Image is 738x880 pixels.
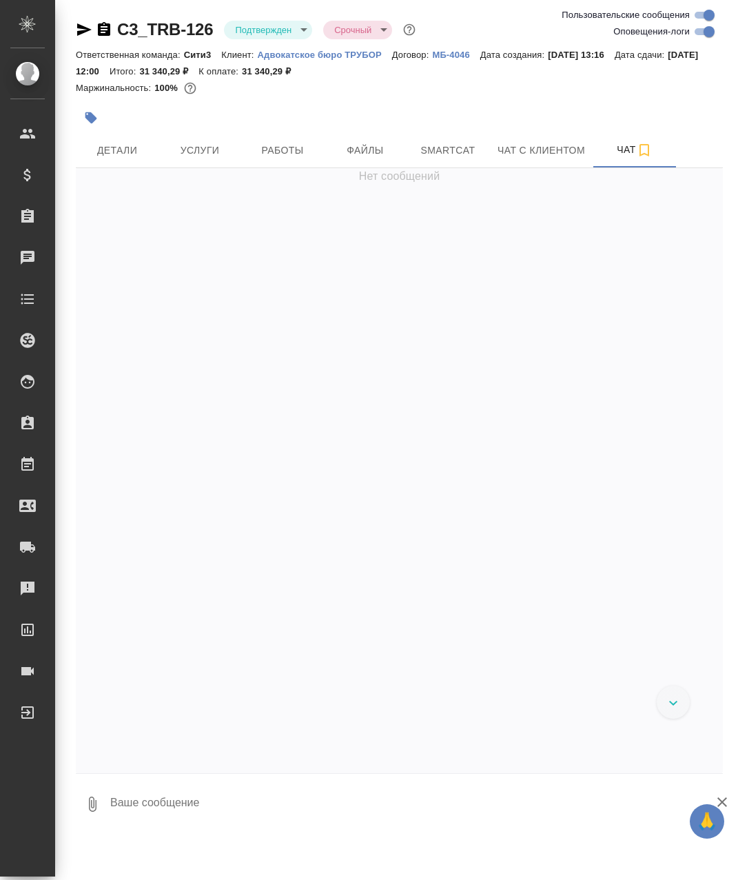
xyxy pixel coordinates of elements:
[117,20,213,39] a: C3_TRB-126
[110,66,139,76] p: Итого:
[498,142,585,159] span: Чат с клиентом
[330,24,376,36] button: Срочный
[400,21,418,39] button: Доп статусы указывают на важность/срочность заказа
[76,21,92,38] button: Скопировать ссылку для ЯМессенджера
[154,83,181,93] p: 100%
[602,141,668,158] span: Чат
[224,21,312,39] div: Подтвержден
[432,50,480,60] p: МБ-4046
[231,24,296,36] button: Подтвержден
[76,103,106,133] button: Добавить тэг
[76,83,154,93] p: Маржинальность:
[323,21,392,39] div: Подтвержден
[258,50,392,60] p: Адвокатское бюро ТРУБОР
[76,50,184,60] p: Ответственная команда:
[548,50,615,60] p: [DATE] 13:16
[258,48,392,60] a: Адвокатское бюро ТРУБОР
[359,168,440,185] span: Нет сообщений
[221,50,257,60] p: Клиент:
[392,50,433,60] p: Договор:
[167,142,233,159] span: Услуги
[415,142,481,159] span: Smartcat
[562,8,690,22] span: Пользовательские сообщения
[242,66,301,76] p: 31 340,29 ₽
[84,142,150,159] span: Детали
[432,48,480,60] a: МБ-4046
[139,66,198,76] p: 31 340,29 ₽
[690,804,724,839] button: 🙏
[695,807,719,836] span: 🙏
[615,50,668,60] p: Дата сдачи:
[184,50,222,60] p: Сити3
[198,66,242,76] p: К оплате:
[636,142,653,158] svg: Подписаться
[332,142,398,159] span: Файлы
[613,25,690,39] span: Оповещения-логи
[249,142,316,159] span: Работы
[96,21,112,38] button: Скопировать ссылку
[480,50,548,60] p: Дата создания:
[181,79,199,97] button: 0.00 RUB;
